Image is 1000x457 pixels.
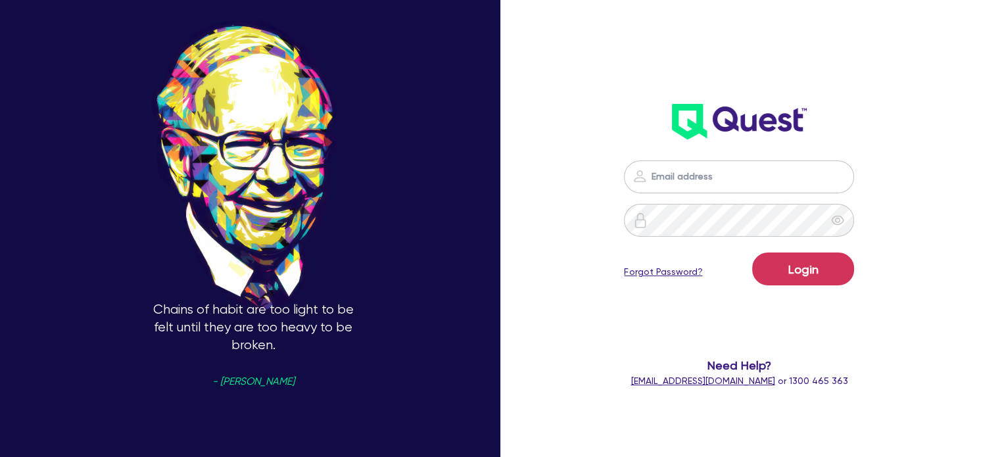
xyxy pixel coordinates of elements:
span: eye [831,214,844,227]
img: icon-password [632,212,648,228]
span: - [PERSON_NAME] [212,377,295,387]
span: Need Help? [609,356,869,374]
span: or 1300 465 363 [631,375,847,386]
img: wH2k97JdezQIQAAAABJRU5ErkJggg== [672,104,807,139]
img: icon-password [632,168,648,184]
a: Forgot Password? [624,265,702,279]
button: Login [752,253,854,285]
a: [EMAIL_ADDRESS][DOMAIN_NAME] [631,375,774,386]
input: Email address [624,160,854,193]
